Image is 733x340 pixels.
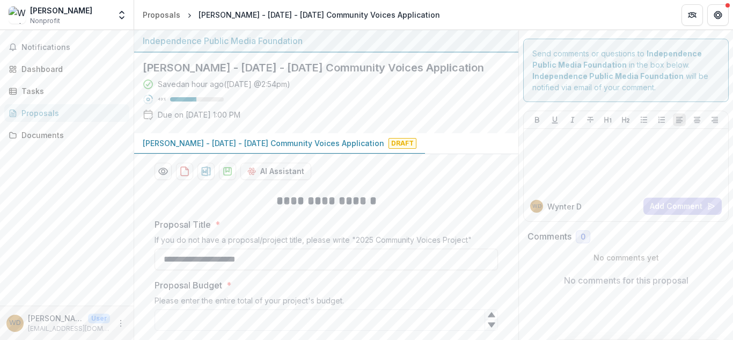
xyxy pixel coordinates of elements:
button: Align Center [691,113,703,126]
button: Ordered List [655,113,668,126]
div: [PERSON_NAME] [30,5,92,16]
button: Heading 2 [619,113,632,126]
p: Wynter D [547,201,582,212]
h2: [PERSON_NAME] - [DATE] - [DATE] Community Voices Application [143,61,493,74]
button: Align Left [673,113,686,126]
div: Tasks [21,85,121,97]
button: download-proposal [176,163,193,180]
div: Wynter Downing [532,204,541,209]
button: Get Help [707,4,729,26]
a: Tasks [4,82,129,100]
button: More [114,317,127,330]
strong: Independence Public Media Foundation [532,71,684,81]
button: download-proposal [197,163,215,180]
div: [PERSON_NAME] - [DATE] - [DATE] Community Voices Application [199,9,440,20]
p: [PERSON_NAME] - [DATE] - [DATE] Community Voices Application [143,138,384,149]
p: No comments yet [527,252,724,263]
span: Notifications [21,43,125,52]
div: Documents [21,129,121,141]
a: Documents [4,126,129,144]
div: Wynter Downing [9,320,21,327]
button: download-proposal [219,163,236,180]
p: User [88,314,110,323]
div: Send comments or questions to in the box below. will be notified via email of your comment. [523,39,729,102]
a: Dashboard [4,60,129,78]
span: Draft [389,138,416,149]
button: AI Assistant [240,163,311,180]
button: Italicize [566,113,579,126]
button: Strike [584,113,597,126]
img: Wynter Downing [9,6,26,24]
p: Proposal Title [155,218,211,231]
button: Add Comment [643,198,722,215]
button: Partners [681,4,703,26]
div: If you do not have a proposal/project title, please write "2025 Community Voices Project" [155,235,498,249]
button: Underline [548,113,561,126]
div: Dashboard [21,63,121,75]
div: Please enter the entire total of your project's budget. [155,296,498,309]
div: Proposals [21,107,121,119]
h2: Comments [527,232,571,242]
p: 49 % [158,96,166,103]
nav: breadcrumb [138,7,444,23]
p: Due on [DATE] 1:00 PM [158,109,240,120]
button: Bold [531,113,544,126]
button: Open entity switcher [114,4,129,26]
span: Nonprofit [30,16,60,26]
span: 0 [581,233,585,242]
button: Notifications [4,39,129,56]
div: Proposals [143,9,180,20]
button: Heading 1 [602,113,614,126]
button: Preview 45eba2cc-4414-47db-9b43-52a5f8ed9b64-0.pdf [155,163,172,180]
p: Proposal Budget [155,279,222,292]
div: Independence Public Media Foundation [143,34,510,47]
p: No comments for this proposal [564,274,688,287]
a: Proposals [138,7,185,23]
p: [EMAIL_ADDRESS][DOMAIN_NAME] [28,324,110,334]
div: Saved an hour ago ( [DATE] @ 2:54pm ) [158,78,290,90]
p: [PERSON_NAME] [28,313,84,324]
button: Align Right [708,113,721,126]
a: Proposals [4,104,129,122]
button: Bullet List [637,113,650,126]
